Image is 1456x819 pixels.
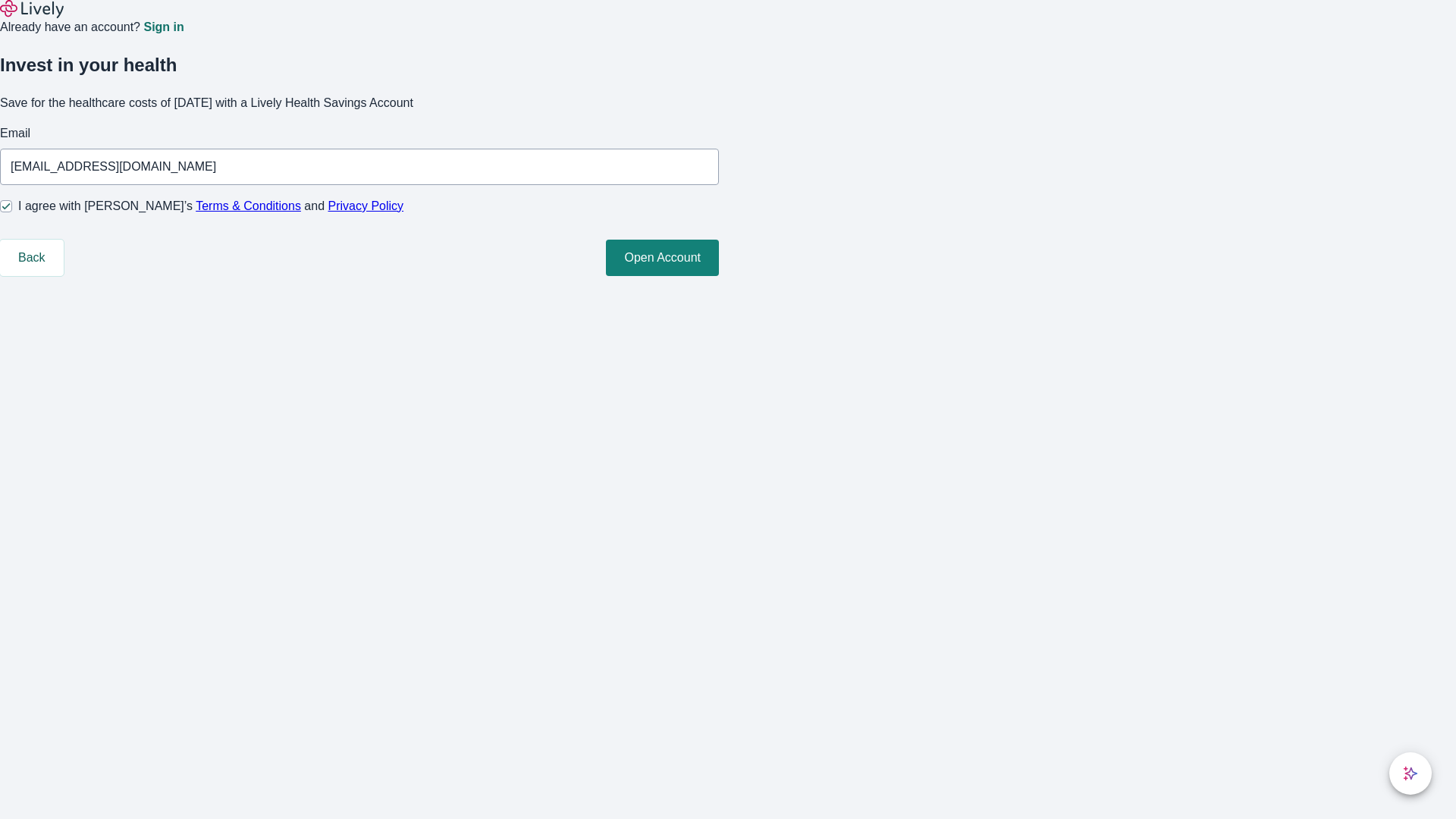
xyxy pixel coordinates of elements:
button: chat [1389,752,1432,795]
svg: Lively AI Assistant [1403,766,1418,781]
button: Open Account [606,240,719,276]
span: I agree with [PERSON_NAME]’s and [18,197,403,215]
a: Sign in [143,21,184,33]
a: Privacy Policy [328,199,404,212]
a: Terms & Conditions [196,199,301,212]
